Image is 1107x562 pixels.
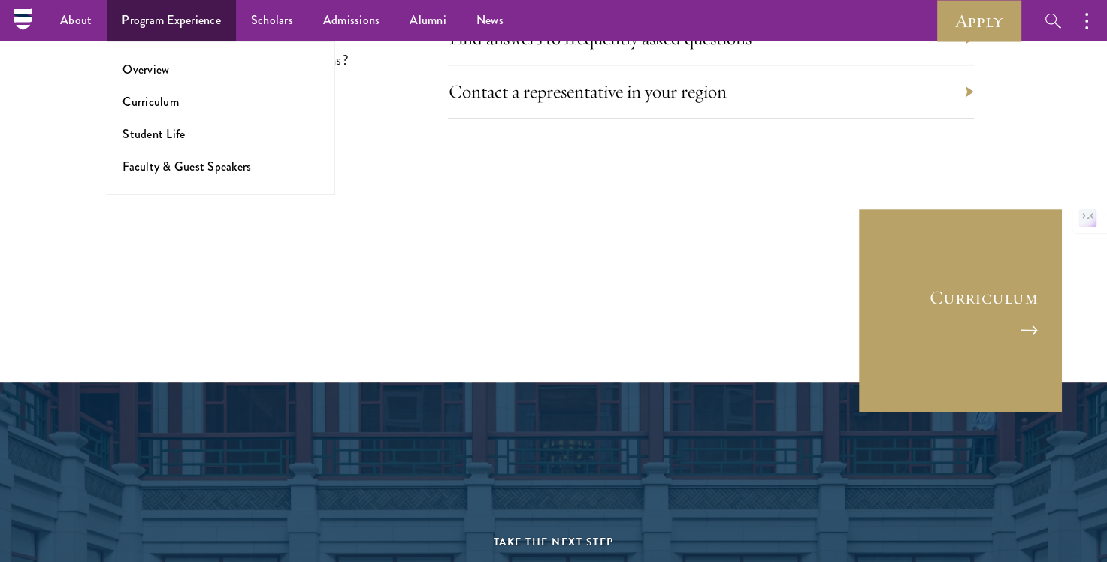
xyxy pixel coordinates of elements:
a: Curriculum [122,93,179,110]
a: Curriculum [859,209,1062,412]
a: Contact a representative in your region [448,80,726,103]
a: Student Life [122,125,185,143]
a: Overview [122,61,169,78]
a: Faculty & Guest Speakers [122,158,251,175]
div: Take the Next Step [204,533,903,551]
a: Find answers to frequently asked questions [448,26,751,50]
